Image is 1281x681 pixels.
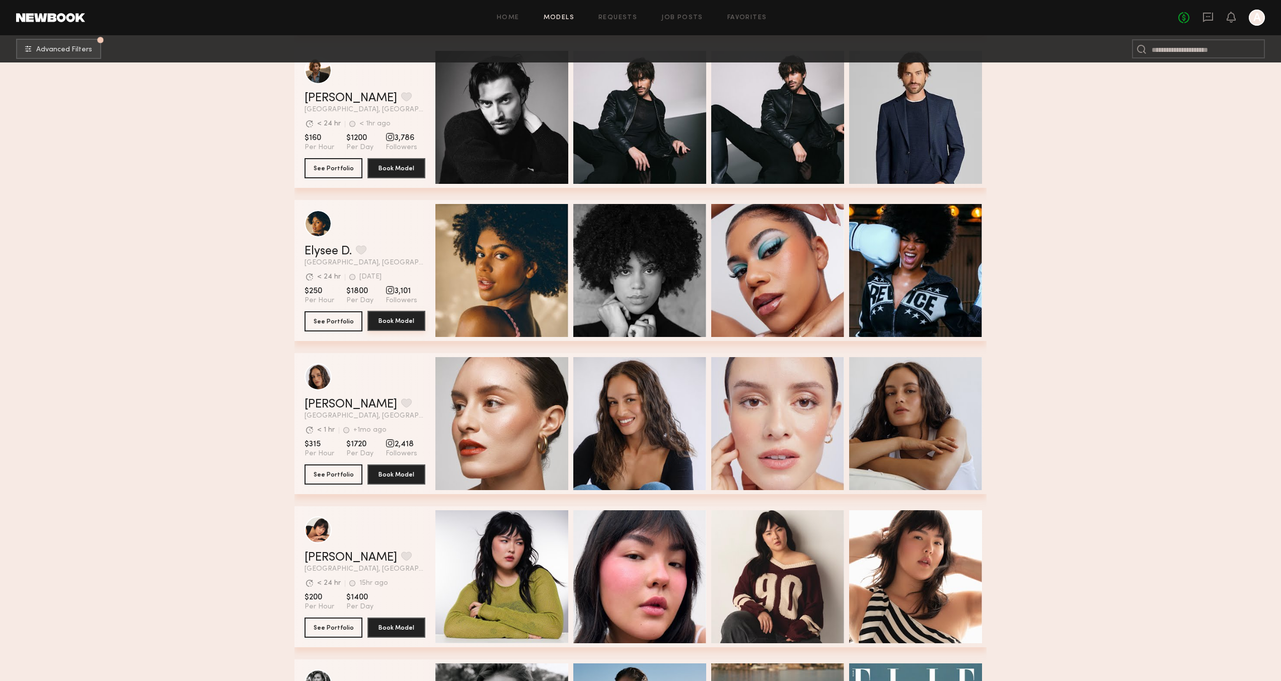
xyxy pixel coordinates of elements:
span: [GEOGRAPHIC_DATA], [GEOGRAPHIC_DATA] [305,413,425,420]
button: Book Model [367,158,425,178]
span: $1720 [346,439,373,449]
span: Per Day [346,143,373,152]
span: 3,786 [386,133,417,143]
div: +1mo ago [353,427,387,434]
span: Followers [386,143,417,152]
div: < 1hr ago [359,120,391,127]
span: Per Hour [305,143,334,152]
div: < 24 hr [317,120,341,127]
span: $200 [305,592,334,602]
button: See Portfolio [305,464,362,485]
span: $250 [305,286,334,296]
div: < 24 hr [317,580,341,587]
a: [PERSON_NAME] [305,552,397,564]
span: $1800 [346,286,373,296]
span: Followers [386,449,417,458]
button: Book Model [367,618,425,638]
a: A [1249,10,1265,26]
div: < 1 hr [317,427,335,434]
a: [PERSON_NAME] [305,398,397,411]
button: See Portfolio [305,158,362,178]
span: 3,101 [386,286,417,296]
a: Home [497,15,519,21]
span: Per Hour [305,296,334,305]
span: [GEOGRAPHIC_DATA], [GEOGRAPHIC_DATA] [305,566,425,573]
a: [PERSON_NAME] [305,92,397,104]
span: [GEOGRAPHIC_DATA], [GEOGRAPHIC_DATA] [305,106,425,113]
div: < 24 hr [317,274,341,281]
a: Models [544,15,574,21]
span: $1200 [346,133,373,143]
div: 15hr ago [359,580,388,587]
a: Elysee D. [305,245,352,257]
span: 2,418 [386,439,417,449]
span: Followers [386,296,417,305]
button: Book Model [367,311,425,331]
span: $160 [305,133,334,143]
span: Per Hour [305,602,334,611]
span: Per Day [346,449,373,458]
a: Requests [598,15,637,21]
button: Book Model [367,464,425,485]
a: Favorites [727,15,767,21]
span: Per Hour [305,449,334,458]
button: Advanced Filters [16,39,101,59]
span: Advanced Filters [36,46,92,53]
span: $1400 [346,592,373,602]
span: Per Day [346,296,373,305]
span: $315 [305,439,334,449]
span: Per Day [346,602,373,611]
span: [GEOGRAPHIC_DATA], [GEOGRAPHIC_DATA] [305,259,425,266]
button: See Portfolio [305,311,362,331]
button: See Portfolio [305,618,362,638]
a: Job Posts [661,15,703,21]
div: [DATE] [359,274,382,281]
